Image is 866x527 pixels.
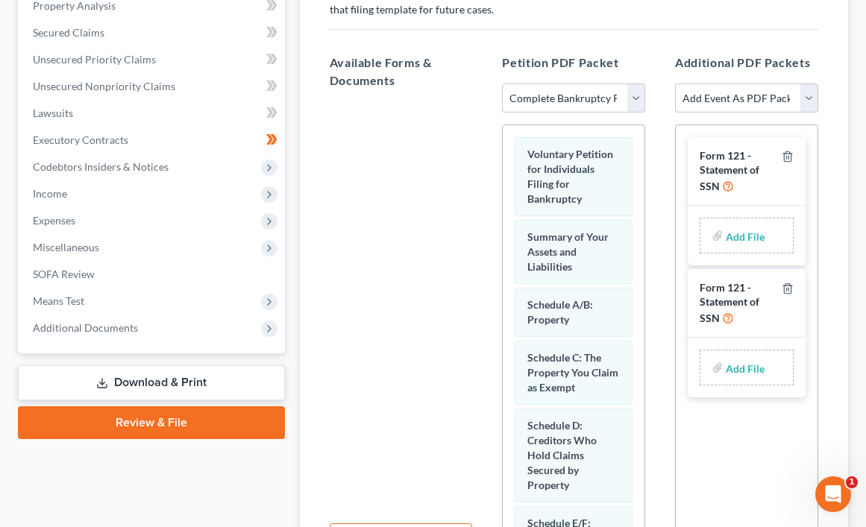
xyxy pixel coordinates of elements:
[33,133,128,146] span: Executory Contracts
[33,268,95,280] span: SOFA Review
[700,149,759,192] span: Form 121 - Statement of SSN
[846,476,858,488] span: 1
[33,241,99,253] span: Miscellaneous
[675,54,818,72] h5: Additional PDF Packets
[527,419,597,491] span: Schedule D: Creditors Who Hold Claims Secured by Property
[527,230,609,273] span: Summary of Your Assets and Liabilities
[18,406,285,439] a: Review & File
[330,54,473,89] h5: Available Forms & Documents
[815,476,851,512] iframe: Intercom live chat
[33,107,73,119] span: Lawsuits
[21,46,285,73] a: Unsecured Priority Claims
[527,148,613,205] span: Voluntary Petition for Individuals Filing for Bankruptcy
[502,55,618,69] span: Petition PDF Packet
[527,298,593,326] span: Schedule A/B: Property
[33,26,104,39] span: Secured Claims
[21,127,285,154] a: Executory Contracts
[33,214,75,227] span: Expenses
[21,19,285,46] a: Secured Claims
[21,261,285,288] a: SOFA Review
[33,80,175,92] span: Unsecured Nonpriority Claims
[18,365,285,400] a: Download & Print
[21,100,285,127] a: Lawsuits
[21,73,285,100] a: Unsecured Nonpriority Claims
[33,294,84,307] span: Means Test
[33,53,156,66] span: Unsecured Priority Claims
[33,187,67,200] span: Income
[33,321,138,334] span: Additional Documents
[33,160,169,173] span: Codebtors Insiders & Notices
[700,281,759,324] span: Form 121 - Statement of SSN
[527,351,618,394] span: Schedule C: The Property You Claim as Exempt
